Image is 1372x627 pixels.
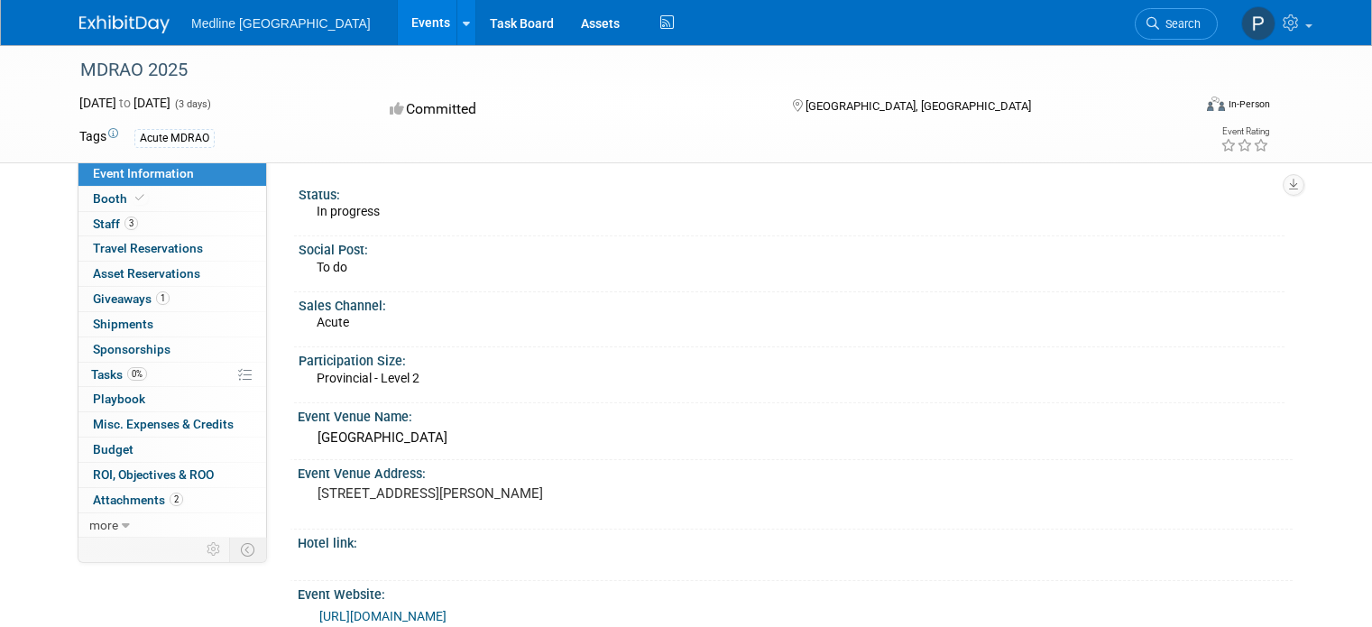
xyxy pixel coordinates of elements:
[127,367,147,381] span: 0%
[299,181,1285,204] div: Status:
[93,342,170,356] span: Sponsorships
[93,166,194,180] span: Event Information
[124,217,138,230] span: 3
[317,260,347,274] span: To do
[1094,94,1270,121] div: Event Format
[93,392,145,406] span: Playbook
[78,412,266,437] a: Misc. Expenses & Credits
[134,129,215,148] div: Acute MDRAO
[299,236,1285,259] div: Social Post:
[78,187,266,211] a: Booth
[299,347,1285,370] div: Participation Size:
[93,241,203,255] span: Travel Reservations
[170,493,183,506] span: 2
[78,488,266,512] a: Attachments2
[319,609,447,623] a: [URL][DOMAIN_NAME]
[318,485,693,502] pre: [STREET_ADDRESS][PERSON_NAME]
[78,161,266,186] a: Event Information
[298,581,1293,604] div: Event Website:
[317,204,380,218] span: In progress
[78,438,266,462] a: Budget
[89,518,118,532] span: more
[74,54,1169,87] div: MDRAO 2025
[78,363,266,387] a: Tasks0%
[93,266,200,281] span: Asset Reservations
[93,291,170,306] span: Giveaways
[93,442,134,456] span: Budget
[79,127,118,148] td: Tags
[230,538,267,561] td: Toggle Event Tabs
[298,530,1293,552] div: Hotel link:
[317,315,349,329] span: Acute
[78,463,266,487] a: ROI, Objectives & ROO
[78,236,266,261] a: Travel Reservations
[93,467,214,482] span: ROI, Objectives & ROO
[298,403,1293,426] div: Event Venue Name:
[116,96,134,110] span: to
[198,538,230,561] td: Personalize Event Tab Strip
[806,99,1031,113] span: [GEOGRAPHIC_DATA], [GEOGRAPHIC_DATA]
[384,94,763,125] div: Committed
[78,513,266,538] a: more
[78,262,266,286] a: Asset Reservations
[317,371,419,385] span: Provincial - Level 2
[173,98,211,110] span: (3 days)
[1241,6,1275,41] img: Prageen Sivabaalan
[93,217,138,231] span: Staff
[1220,127,1269,136] div: Event Rating
[191,16,371,31] span: Medline [GEOGRAPHIC_DATA]
[1159,17,1201,31] span: Search
[78,212,266,236] a: Staff3
[1135,8,1218,40] a: Search
[78,387,266,411] a: Playbook
[156,291,170,305] span: 1
[78,312,266,337] a: Shipments
[93,191,148,206] span: Booth
[93,493,183,507] span: Attachments
[1228,97,1270,111] div: In-Person
[91,367,147,382] span: Tasks
[93,317,153,331] span: Shipments
[93,417,234,431] span: Misc. Expenses & Credits
[1207,97,1225,111] img: Format-Inperson.png
[135,193,144,203] i: Booth reservation complete
[311,424,1279,452] div: [GEOGRAPHIC_DATA]
[78,337,266,362] a: Sponsorships
[79,96,170,110] span: [DATE] [DATE]
[78,287,266,311] a: Giveaways1
[299,292,1285,315] div: Sales Channel:
[298,460,1293,483] div: Event Venue Address:
[79,15,170,33] img: ExhibitDay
